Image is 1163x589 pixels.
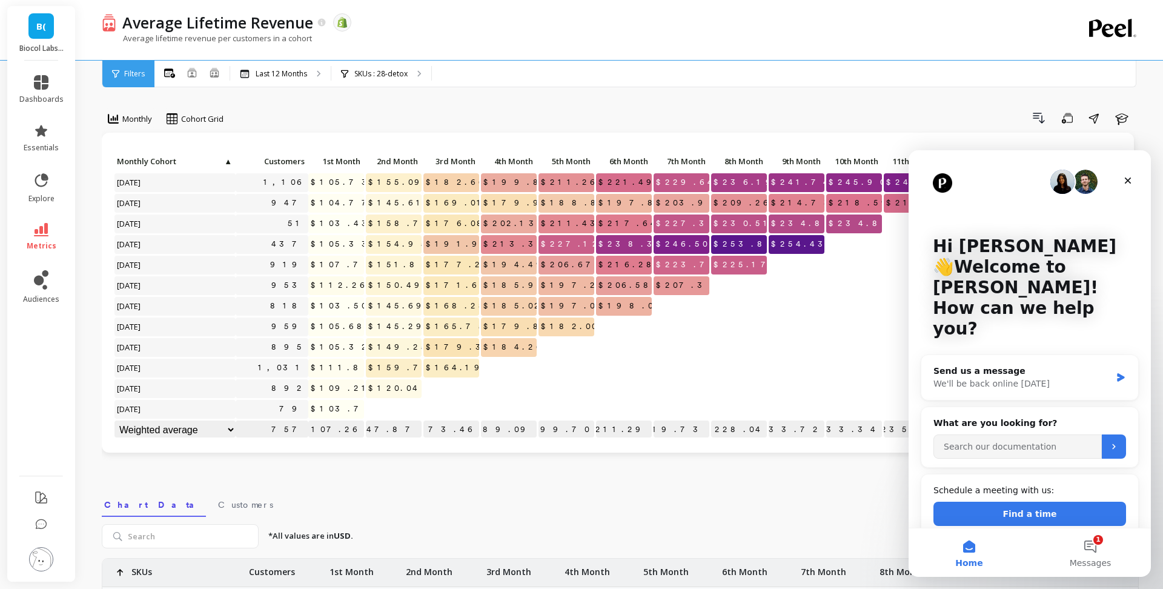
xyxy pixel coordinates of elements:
span: $145.29 [366,318,432,336]
span: $171.62 [423,276,491,294]
span: [DATE] [114,235,144,253]
a: 892 [269,379,308,398]
span: metrics [27,241,56,251]
p: $233.34 [826,421,882,439]
span: $105.33 [308,235,378,253]
span: [DATE] [114,256,144,274]
span: $221.49 [596,173,663,191]
span: $182.00 [538,318,601,336]
span: audiences [23,294,59,304]
a: 919 [268,256,308,274]
span: $254.43 [769,235,834,253]
a: 895 [269,338,308,356]
p: $173.46 [423,421,479,439]
span: $104.77 [308,194,378,212]
span: $191.91 [423,235,497,253]
span: explore [28,194,55,204]
span: $168.28 [423,297,495,315]
p: $211.29 [596,421,652,439]
strong: USD. [334,530,353,541]
span: Monthly [122,113,152,125]
p: 8th Month [880,559,925,578]
span: $145.69 [366,297,432,315]
span: 3rd Month [426,156,475,166]
span: Monthly Cohort [117,156,223,166]
span: $105.32 [308,338,373,356]
div: Toggle SortBy [538,153,595,171]
span: $209.26 [711,194,775,212]
span: $227.12 [538,235,604,253]
span: Filters [124,69,145,79]
img: profile picture [29,547,53,571]
span: 11th Month [886,156,936,166]
span: $154.95 [366,235,432,253]
p: 6th Month [596,153,652,170]
span: $179.38 [423,338,505,356]
p: $219.73 [654,421,709,439]
p: 1st Month [330,559,374,578]
span: $103.43 [308,215,378,233]
p: Customers [249,559,295,578]
p: $235.74 [884,421,939,439]
span: $112.26 [308,276,371,294]
p: 4th Month [481,153,537,170]
span: $236.19 [711,173,782,191]
p: 7th Month [801,559,846,578]
span: $105.73 [308,173,378,191]
span: $230.51 [711,215,776,233]
div: Toggle SortBy [595,153,653,171]
span: $185.94 [481,276,552,294]
span: ▲ [223,156,232,166]
iframe: Intercom live chat [909,150,1151,577]
div: Toggle SortBy [711,153,768,171]
span: 7th Month [656,156,706,166]
span: $107.74 [308,256,377,274]
span: $179.96 [481,194,557,212]
span: $188.86 [538,194,615,212]
span: $177.25 [423,256,494,274]
p: Average lifetime revenue per customers in a cohort [102,33,312,44]
p: 8th Month [711,153,767,170]
a: 437 [269,235,308,253]
span: [DATE] [114,194,144,212]
img: header icon [102,13,116,31]
a: 1,031 [256,359,308,377]
p: $147.87 [366,421,422,439]
span: 5th Month [541,156,591,166]
span: $145.61 [366,194,429,212]
a: 818 [268,297,308,315]
span: $216.28 [596,256,663,274]
span: $227.38 [654,215,728,233]
span: $206.67 [538,256,602,274]
p: Last 12 Months [256,69,307,79]
span: $241.74 [769,173,835,191]
span: $223.72 [654,256,724,274]
span: $103.50 [308,297,371,315]
span: $234.87 [769,215,844,233]
p: 11th Month [884,153,939,170]
span: 2nd Month [368,156,418,166]
div: Toggle SortBy [114,153,171,171]
span: [DATE] [114,297,144,315]
span: dashboards [19,95,64,104]
span: [DATE] [114,338,144,356]
span: [DATE] [114,215,144,233]
span: $246.50 [654,235,712,253]
span: $217.64 [596,215,662,233]
a: 953 [269,276,308,294]
span: B( [36,19,46,33]
p: $199.70 [538,421,594,439]
span: $211.43 [538,215,606,233]
span: $185.02 [481,297,546,315]
span: $151.85 [366,256,434,274]
span: Customers [238,156,305,166]
span: $111.84 [308,359,377,377]
span: 4th Month [483,156,533,166]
